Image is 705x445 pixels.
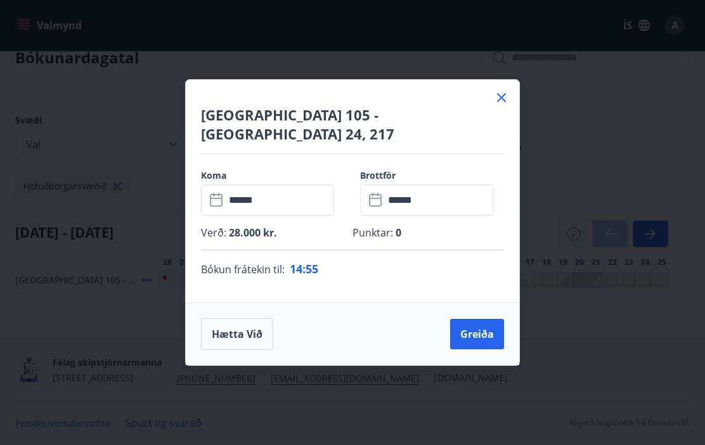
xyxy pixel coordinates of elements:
span: 55 [306,261,318,276]
h4: [GEOGRAPHIC_DATA] 105 - [GEOGRAPHIC_DATA] 24, 217 [201,105,504,143]
button: Hætta við [201,318,273,350]
span: 14 : [290,261,306,276]
label: Brottför [360,169,504,182]
label: Koma [201,169,345,182]
span: Bókun frátekin til : [201,262,285,277]
button: Greiða [450,319,504,349]
span: 0 [393,226,401,240]
p: Punktar : [353,226,504,240]
p: Verð : [201,226,353,240]
span: 28.000 kr. [226,226,277,240]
